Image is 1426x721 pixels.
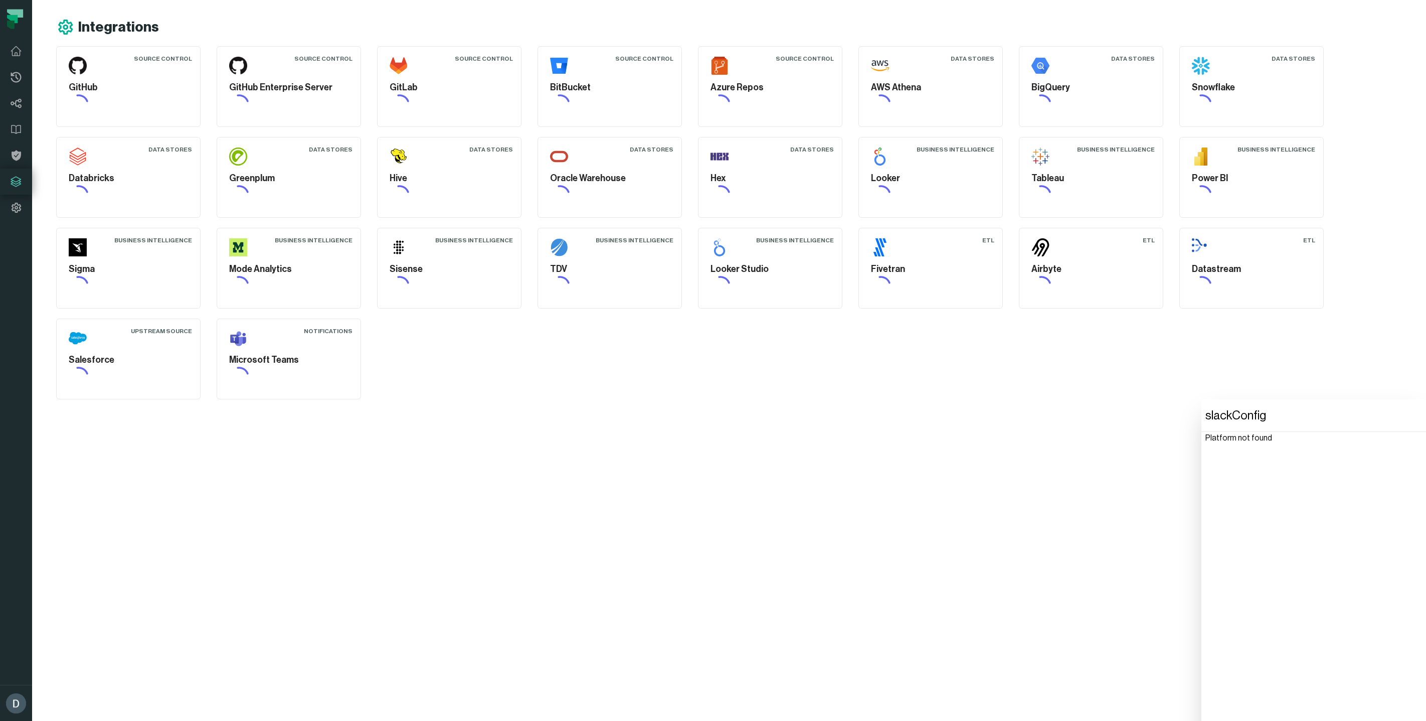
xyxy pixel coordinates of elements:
[390,148,408,166] img: Hive
[710,57,729,75] img: Azure Repos
[1192,148,1210,166] img: Power BI
[790,146,834,154] div: Data Stores
[1237,146,1315,154] div: Business Intelligence
[550,262,669,276] h5: TDV
[229,238,247,256] img: Mode Analytics
[1192,238,1210,256] img: Datastream
[69,262,188,276] h5: Sigma
[229,172,348,185] h5: Greenplum
[1272,55,1315,63] div: Data Stores
[550,148,568,166] img: Oracle Warehouse
[6,693,26,713] img: avatar of Daniel Lahyani
[1077,146,1155,154] div: Business Intelligence
[390,57,408,75] img: GitLab
[390,262,509,276] h5: Sisense
[710,172,830,185] h5: Hex
[69,57,87,75] img: GitHub
[615,55,673,63] div: Source Control
[304,327,352,335] div: Notifications
[69,81,188,94] h5: GitHub
[1111,55,1155,63] div: Data Stores
[114,236,192,244] div: Business Intelligence
[710,81,830,94] h5: Azure Repos
[756,236,834,244] div: Business Intelligence
[1192,172,1311,185] h5: Power BI
[294,55,352,63] div: Source Control
[1031,262,1151,276] h5: Airbyte
[871,81,990,94] h5: AWS Athena
[710,238,729,256] img: Looker Studio
[550,238,568,256] img: TDV
[871,57,889,75] img: AWS Athena
[776,55,834,63] div: Source Control
[871,238,889,256] img: Fivetran
[1303,236,1315,244] div: ETL
[871,172,990,185] h5: Looker
[229,262,348,276] h5: Mode Analytics
[951,55,994,63] div: Data Stores
[1031,57,1049,75] img: BigQuery
[710,148,729,166] img: Hex
[134,55,192,63] div: Source Control
[229,353,348,367] h5: Microsoft Teams
[435,236,513,244] div: Business Intelligence
[871,148,889,166] img: Looker
[469,146,513,154] div: Data Stores
[550,172,669,185] h5: Oracle Warehouse
[1192,262,1311,276] h5: Datastream
[871,262,990,276] h5: Fivetran
[309,146,352,154] div: Data Stores
[69,329,87,347] img: Salesforce
[1192,81,1311,94] h5: Snowflake
[1031,238,1049,256] img: Airbyte
[78,19,159,36] h1: Integrations
[1031,148,1049,166] img: Tableau
[69,353,188,367] h5: Salesforce
[69,238,87,256] img: Sigma
[1143,236,1155,244] div: ETL
[275,236,352,244] div: Business Intelligence
[982,236,994,244] div: ETL
[390,172,509,185] h5: Hive
[229,329,247,347] img: Microsoft Teams
[1031,81,1151,94] h5: BigQuery
[917,146,994,154] div: Business Intelligence
[229,81,348,94] h5: GitHub Enterprise Server
[148,146,192,154] div: Data Stores
[69,148,87,166] img: Databricks
[131,327,192,335] div: Upstream Source
[69,172,188,185] h5: Databricks
[550,81,669,94] h5: BitBucket
[455,55,513,63] div: Source Control
[550,57,568,75] img: BitBucket
[1031,172,1151,185] h5: Tableau
[390,81,509,94] h5: GitLab
[229,148,247,166] img: Greenplum
[630,146,673,154] div: Data Stores
[390,238,408,256] img: Sisense
[596,236,673,244] div: Business Intelligence
[1205,432,1422,444] div: Platform not found
[1201,399,1426,432] header: slack Config
[710,262,830,276] h5: Looker Studio
[1192,57,1210,75] img: Snowflake
[229,57,247,75] img: GitHub Enterprise Server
